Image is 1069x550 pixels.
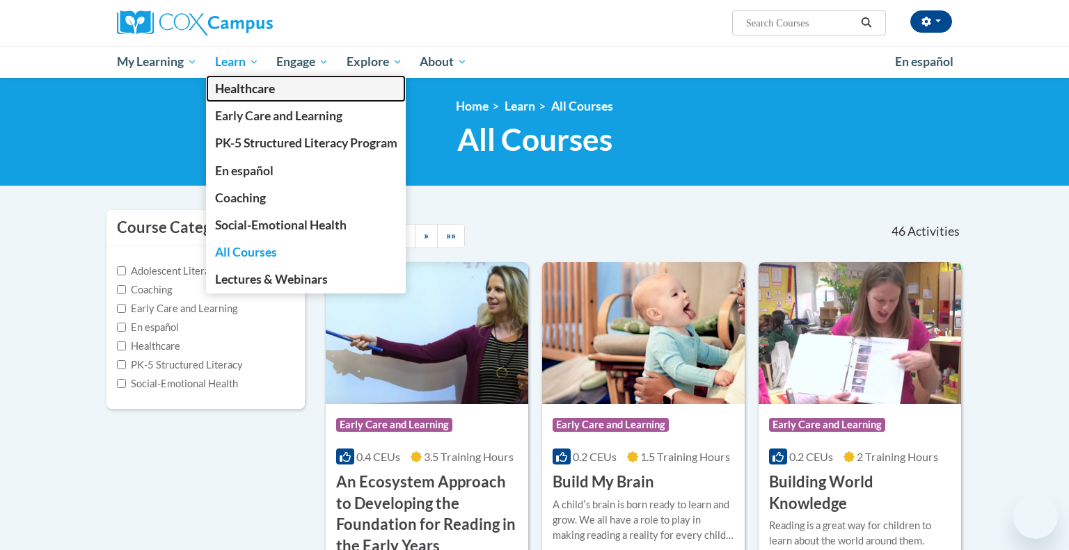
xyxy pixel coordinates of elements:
[206,102,406,129] a: Early Care and Learning
[553,418,669,432] span: Early Care and Learning
[206,75,406,102] a: Healthcare
[411,46,477,78] a: About
[117,379,126,388] input: Checkbox for Options
[789,450,833,463] span: 0.2 CEUs
[505,99,535,113] a: Learn
[456,99,489,113] a: Home
[117,285,126,294] input: Checkbox for Options
[276,54,328,70] span: Engage
[117,376,238,391] label: Social-Emotional Health
[1013,494,1058,539] iframe: Button to launch messaging window
[542,262,745,404] img: Course Logo
[424,450,514,463] span: 3.5 Training Hours
[326,262,528,404] img: Course Logo
[745,15,856,31] input: Search Courses
[420,54,467,70] span: About
[96,46,973,78] div: Main menu
[117,360,126,369] input: Checkbox for Options
[206,238,406,266] a: All Courses
[206,211,406,238] a: Social-Emotional Health
[892,224,905,239] span: 46
[267,46,338,78] a: Engage
[573,450,617,463] span: 0.2 CEUs
[338,46,411,78] a: Explore
[215,218,347,232] span: Social-Emotional Health
[117,323,126,332] input: Checkbox for Options
[117,54,197,70] span: My Learning
[759,262,961,404] img: Course Logo
[206,157,406,184] a: En español
[356,450,400,463] span: 0.4 CEUs
[215,81,275,96] span: Healthcare
[908,224,960,239] span: Activities
[117,341,126,350] input: Checkbox for Options
[886,47,963,76] a: En español
[553,497,734,543] div: A childʹs brain is born ready to learn and grow. We all have a role to play in making reading a r...
[117,339,180,354] label: Healthcare
[424,229,429,241] span: »
[457,121,612,158] span: All Courses
[117,266,126,275] input: Checkbox for Options
[437,224,465,248] a: End
[215,136,397,150] span: PK-5 Structured Literacy Program
[769,471,951,515] h3: Building World Knowledge
[895,54,953,69] span: En español
[856,15,877,31] button: Search
[206,266,406,293] a: Lectures & Webinars
[446,229,456,241] span: »»
[215,272,328,286] span: Lectures & Webinars
[215,54,259,70] span: Learn
[206,129,406,156] a: PK-5 Structured Literacy Program
[117,320,179,335] label: En español
[117,10,273,35] img: Cox Campus
[857,450,938,463] span: 2 Training Hours
[117,264,220,279] label: Adolescent Literacy
[117,357,243,373] label: PK-5 Structured Literacy
[215,191,266,205] span: Coaching
[206,184,406,211] a: Coaching
[415,224,438,248] a: Next
[108,46,206,78] a: My Learning
[336,418,452,432] span: Early Care and Learning
[206,46,268,78] a: Learn
[117,304,126,313] input: Checkbox for Options
[117,282,172,298] label: Coaching
[215,245,277,259] span: All Courses
[117,301,237,316] label: Early Care and Learning
[640,450,730,463] span: 1.5 Training Hours
[117,10,381,35] a: Cox Campus
[553,471,654,493] h3: Build My Brain
[215,108,342,123] span: Early Care and Learning
[551,99,613,113] a: All Courses
[117,217,235,238] h3: Course Category
[769,418,885,432] span: Early Care and Learning
[347,54,402,70] span: Explore
[215,163,274,178] span: En español
[910,10,952,33] button: Account Settings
